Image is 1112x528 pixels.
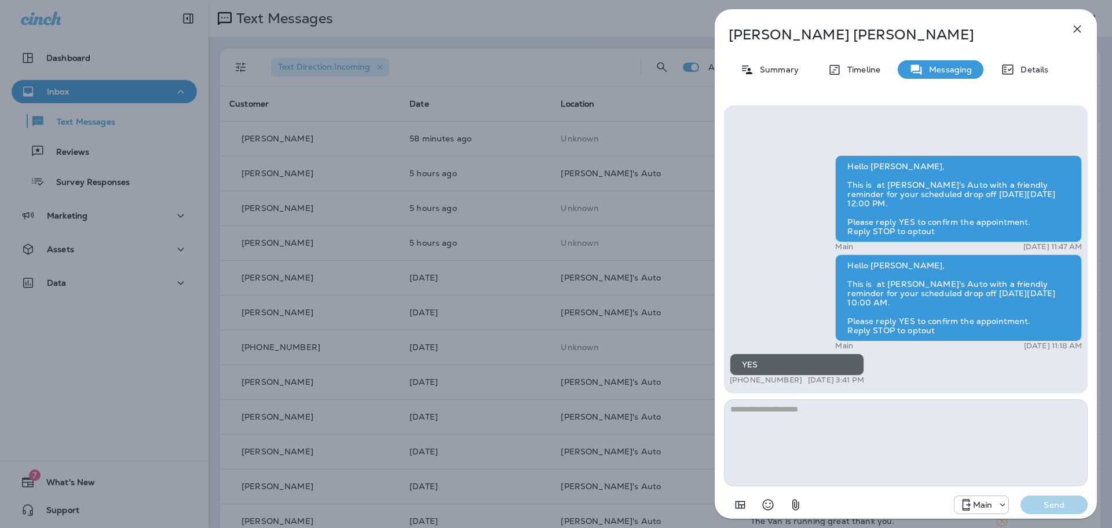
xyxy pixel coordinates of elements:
[835,254,1082,341] div: Hello [PERSON_NAME], This is at [PERSON_NAME]'s Auto with a friendly reminder for your scheduled ...
[1023,242,1082,252] p: [DATE] 11:47 AM
[1024,341,1082,351] p: [DATE] 11:18 AM
[756,493,780,516] button: Select an emoji
[835,242,853,252] p: Main
[954,498,1009,512] div: +1 (941) 231-4423
[730,354,864,376] div: YES
[923,65,972,74] p: Messaging
[835,341,853,351] p: Main
[1015,65,1048,74] p: Details
[754,65,799,74] p: Summary
[729,493,752,516] button: Add in a premade template
[730,376,802,385] p: [PHONE_NUMBER]
[808,376,864,385] p: [DATE] 3:41 PM
[835,155,1082,242] div: Hello [PERSON_NAME], This is at [PERSON_NAME]'s Auto with a friendly reminder for your scheduled ...
[842,65,880,74] p: Timeline
[973,500,993,509] p: Main
[729,27,1045,43] p: [PERSON_NAME] [PERSON_NAME]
